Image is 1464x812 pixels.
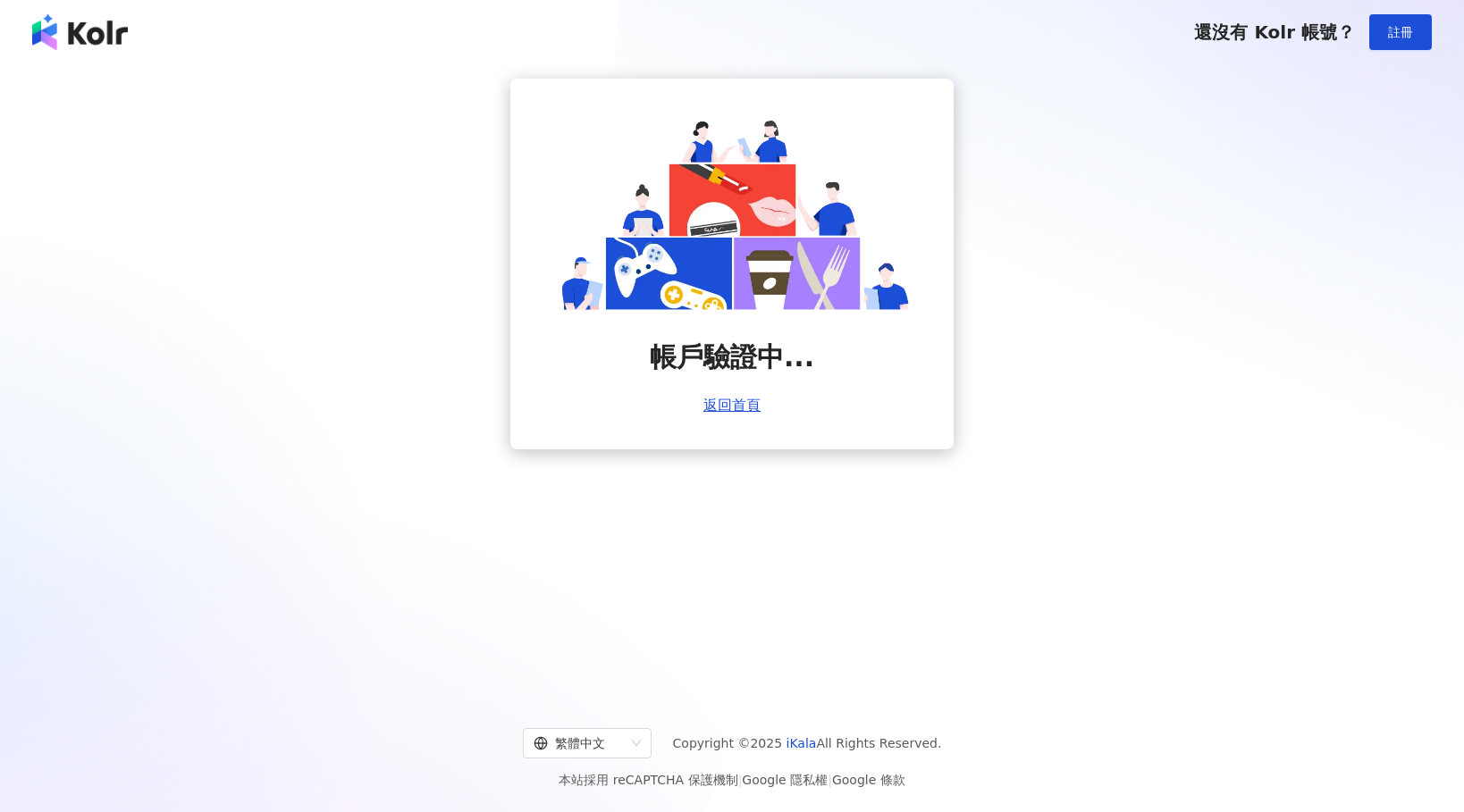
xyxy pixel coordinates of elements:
[650,339,814,376] span: 帳戶驗證中...
[1194,21,1355,43] span: 還沒有 Kolr 帳號？
[673,732,942,754] span: Copyright © 2025 All Rights Reserved.
[787,736,817,750] a: iKala
[32,14,128,50] img: logo
[553,114,911,310] img: account is verifying
[742,773,828,787] a: Google 隱私權
[1369,14,1432,50] button: 註冊
[703,398,761,414] a: 返回首頁
[828,773,832,787] span: |
[534,729,625,758] div: 繁體中文
[832,773,905,787] a: Google 條款
[738,773,743,787] span: |
[1388,25,1413,39] span: 註冊
[559,769,904,791] span: 本站採用 reCAPTCHA 保護機制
